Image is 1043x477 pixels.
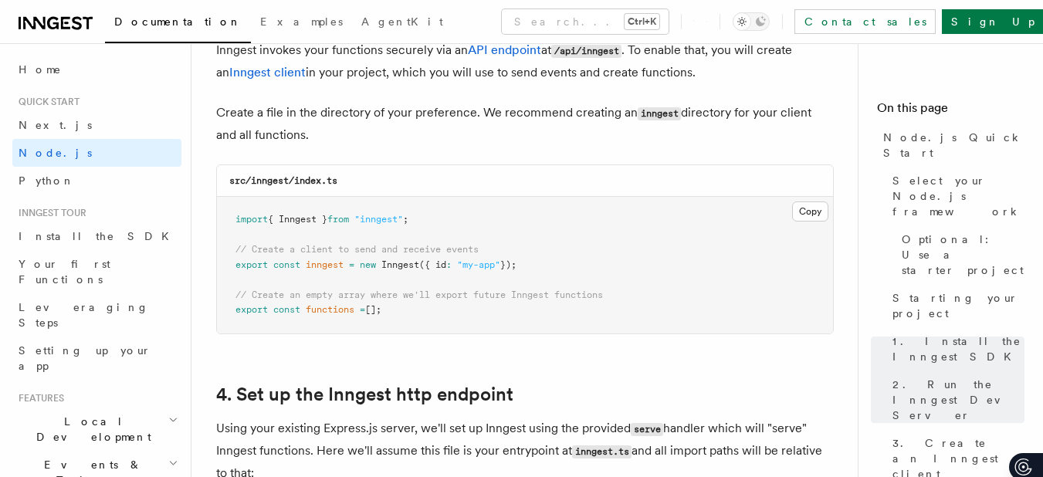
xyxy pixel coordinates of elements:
span: // Create a client to send and receive events [235,244,479,255]
span: Your first Functions [19,258,110,286]
span: Node.js Quick Start [883,130,1024,161]
p: Inngest invokes your functions securely via an at . To enable that, you will create an in your pr... [216,39,834,83]
a: Contact sales [794,9,936,34]
code: serve [631,423,663,436]
span: Select your Node.js framework [892,173,1024,219]
span: from [327,214,349,225]
span: = [360,304,365,315]
span: inngest [306,259,344,270]
span: const [273,304,300,315]
span: []; [365,304,381,315]
span: Quick start [12,96,80,108]
code: inngest [638,107,681,120]
a: Setting up your app [12,337,181,380]
span: Documentation [114,15,242,28]
span: Optional: Use a starter project [902,232,1024,278]
a: Inngest client [229,65,306,79]
kbd: Ctrl+K [625,14,659,29]
span: export [235,259,268,270]
span: Python [19,174,75,187]
span: "my-app" [457,259,500,270]
span: functions [306,304,354,315]
a: Node.js Quick Start [877,123,1024,167]
code: inngest.ts [572,445,632,458]
span: export [235,304,268,315]
span: { Inngest } [268,214,327,225]
code: src/inngest/index.ts [229,175,337,186]
a: Node.js [12,139,181,167]
span: Leveraging Steps [19,301,149,329]
span: Install the SDK [19,230,178,242]
span: ; [403,214,408,225]
a: Optional: Use a starter project [896,225,1024,284]
span: Starting your project [892,290,1024,321]
button: Local Development [12,408,181,451]
span: 2. Run the Inngest Dev Server [892,377,1024,423]
a: API endpoint [468,42,541,57]
a: Next.js [12,111,181,139]
span: Node.js [19,147,92,159]
a: Select your Node.js framework [886,167,1024,225]
p: Create a file in the directory of your preference. We recommend creating an directory for your cl... [216,102,834,146]
a: Examples [251,5,352,42]
h4: On this page [877,99,1024,123]
a: Home [12,56,181,83]
span: ({ id [419,259,446,270]
code: /api/inngest [551,45,621,58]
span: import [235,214,268,225]
span: Setting up your app [19,344,151,372]
span: Local Development [12,414,168,445]
a: AgentKit [352,5,452,42]
a: 4. Set up the Inngest http endpoint [216,384,513,405]
span: Examples [260,15,343,28]
span: Home [19,62,62,77]
span: }); [500,259,516,270]
a: 1. Install the Inngest SDK [886,327,1024,370]
span: "inngest" [354,214,403,225]
button: Toggle dark mode [733,12,770,31]
span: Inngest [381,259,419,270]
span: AgentKit [361,15,443,28]
span: = [349,259,354,270]
a: 2. Run the Inngest Dev Server [886,370,1024,429]
span: Features [12,392,64,404]
a: Your first Functions [12,250,181,293]
span: : [446,259,452,270]
span: const [273,259,300,270]
a: Starting your project [886,284,1024,327]
button: Copy [792,201,828,222]
button: Search...Ctrl+K [502,9,669,34]
a: Leveraging Steps [12,293,181,337]
span: new [360,259,376,270]
a: Python [12,167,181,195]
span: Next.js [19,119,92,131]
a: Documentation [105,5,251,43]
a: Install the SDK [12,222,181,250]
span: // Create an empty array where we'll export future Inngest functions [235,289,603,300]
span: Inngest tour [12,207,86,219]
span: 1. Install the Inngest SDK [892,333,1024,364]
